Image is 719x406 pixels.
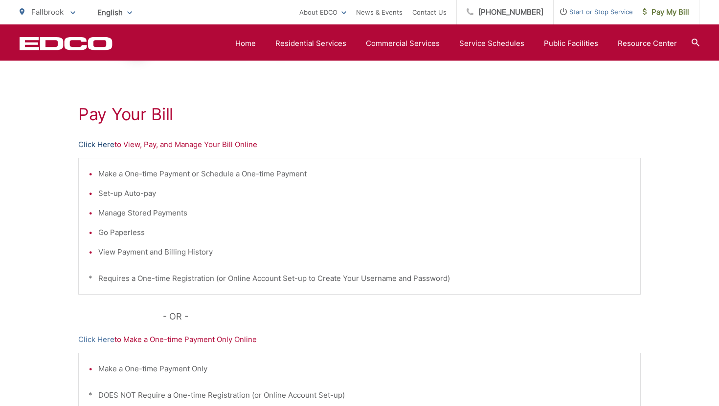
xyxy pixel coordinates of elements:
[98,207,630,219] li: Manage Stored Payments
[235,38,256,49] a: Home
[163,309,641,324] p: - OR -
[98,188,630,199] li: Set-up Auto-pay
[412,6,447,18] a: Contact Us
[78,139,114,150] a: Click Here
[459,38,524,49] a: Service Schedules
[89,389,630,401] p: * DOES NOT Require a One-time Registration (or Online Account Set-up)
[89,273,630,284] p: * Requires a One-time Registration (or Online Account Set-up to Create Your Username and Password)
[98,363,630,375] li: Make a One-time Payment Only
[544,38,598,49] a: Public Facilities
[78,334,641,345] p: to Make a One-time Payment Only Online
[618,38,677,49] a: Resource Center
[356,6,403,18] a: News & Events
[78,105,641,124] h1: Pay Your Bill
[275,38,346,49] a: Residential Services
[78,334,114,345] a: Click Here
[31,7,64,17] span: Fallbrook
[299,6,346,18] a: About EDCO
[98,246,630,258] li: View Payment and Billing History
[643,6,689,18] span: Pay My Bill
[98,227,630,238] li: Go Paperless
[98,168,630,180] li: Make a One-time Payment or Schedule a One-time Payment
[20,37,112,50] a: EDCD logo. Return to the homepage.
[78,139,641,150] p: to View, Pay, and Manage Your Bill Online
[90,4,139,21] span: English
[366,38,440,49] a: Commercial Services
